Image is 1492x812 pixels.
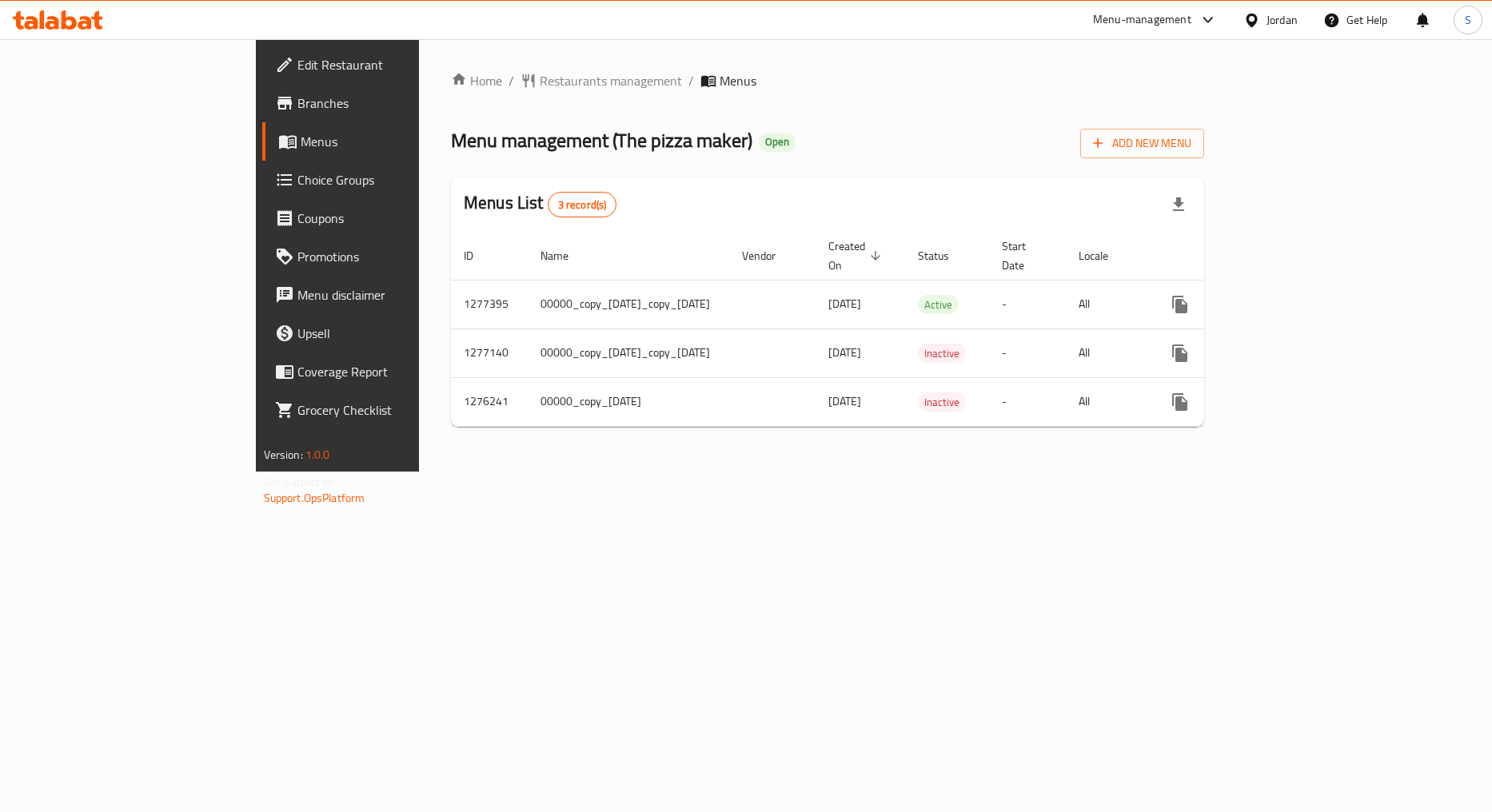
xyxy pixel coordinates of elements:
[688,71,694,90] li: /
[989,328,1066,377] td: -
[759,133,796,152] div: Open
[549,197,616,213] span: 3 record(s)
[1093,10,1191,30] div: Menu-management
[540,71,682,90] span: Restaurants management
[297,285,493,304] span: Menu disclaimer
[297,324,493,343] span: Upsell
[918,246,970,265] span: Status
[1066,328,1148,377] td: All
[297,55,493,74] span: Edit Restaurant
[828,293,861,314] span: [DATE]
[262,237,505,276] a: Promotions
[297,209,493,228] span: Coupons
[262,84,505,122] a: Branches
[305,444,330,465] span: 1.0.0
[262,161,505,199] a: Choice Groups
[509,71,514,90] li: /
[759,135,796,149] span: Open
[528,377,729,426] td: 00000_copy_[DATE]
[918,393,966,412] span: Inactive
[262,314,505,352] a: Upsell
[451,122,752,158] span: Menu management ( The pizza maker )
[1161,383,1199,421] button: more
[828,391,861,412] span: [DATE]
[464,191,616,217] h2: Menus List
[451,232,1327,427] table: enhanced table
[297,400,493,420] span: Grocery Checklist
[1267,11,1298,29] div: Jordan
[528,328,729,377] td: 00000_copy_[DATE]_copy_[DATE]
[464,246,494,265] span: ID
[742,246,796,265] span: Vendor
[297,94,493,113] span: Branches
[297,170,493,189] span: Choice Groups
[1080,129,1204,158] button: Add New Menu
[1093,133,1191,153] span: Add New Menu
[1002,237,1047,275] span: Start Date
[262,46,505,84] a: Edit Restaurant
[989,280,1066,328] td: -
[451,71,1204,90] nav: breadcrumb
[262,352,505,391] a: Coverage Report
[264,444,303,465] span: Version:
[301,132,493,151] span: Menus
[262,122,505,161] a: Menus
[1159,185,1198,224] div: Export file
[918,296,959,314] span: Active
[828,237,886,275] span: Created On
[262,391,505,429] a: Grocery Checklist
[262,199,505,237] a: Coupons
[297,247,493,266] span: Promotions
[918,344,966,363] div: Inactive
[1199,383,1238,421] button: Change Status
[541,246,589,265] span: Name
[918,344,966,363] span: Inactive
[1199,285,1238,324] button: Change Status
[297,362,493,381] span: Coverage Report
[720,71,756,90] span: Menus
[828,342,861,363] span: [DATE]
[1465,11,1471,29] span: S
[1066,377,1148,426] td: All
[1161,285,1199,324] button: more
[1148,232,1327,281] th: Actions
[548,192,617,217] div: Total records count
[521,71,682,90] a: Restaurants management
[1161,334,1199,372] button: more
[1199,334,1238,372] button: Change Status
[1066,280,1148,328] td: All
[528,280,729,328] td: 00000_copy_[DATE]_copy_[DATE]
[989,377,1066,426] td: -
[264,488,365,508] a: Support.OpsPlatform
[1079,246,1129,265] span: Locale
[264,472,337,492] span: Get support on:
[262,276,505,314] a: Menu disclaimer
